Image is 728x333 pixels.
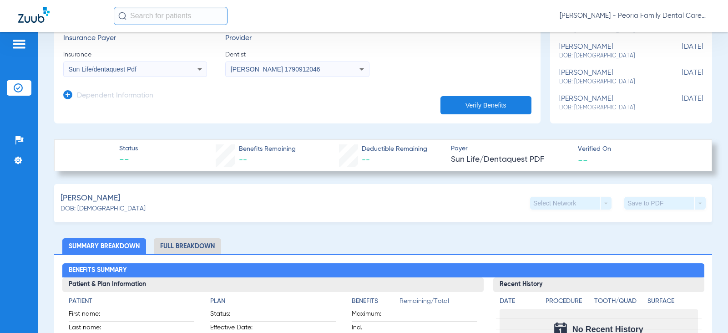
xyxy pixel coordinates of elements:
h4: Procedure [546,297,591,306]
h3: Provider [225,34,369,43]
span: [PERSON_NAME] - Peoria Family Dental Care [560,11,710,20]
button: Verify Benefits [440,96,531,114]
span: Status [119,144,138,154]
span: -- [362,156,370,164]
app-breakdown-title: Tooth/Quad [594,297,644,309]
app-breakdown-title: Date [500,297,538,309]
img: hamburger-icon [12,39,26,50]
div: [PERSON_NAME] [559,69,657,86]
span: -- [239,156,247,164]
span: Verified On [578,144,697,154]
h4: Tooth/Quad [594,297,644,306]
li: Full Breakdown [154,238,221,254]
span: Payer [451,144,570,154]
span: DOB: [DEMOGRAPHIC_DATA] [559,104,657,112]
span: DOB: [DEMOGRAPHIC_DATA] [61,204,146,214]
li: Summary Breakdown [62,238,146,254]
span: Sun Life/Dentaquest PDF [451,154,570,165]
app-breakdown-title: Procedure [546,297,591,309]
span: [DATE] [657,95,703,112]
h3: Insurance Payer [63,34,207,43]
span: Dentist [225,50,369,59]
span: First name: [69,309,113,322]
span: [PERSON_NAME] 1790912046 [231,66,320,73]
span: -- [119,154,138,167]
app-breakdown-title: Surface [647,297,698,309]
span: [DATE] [657,43,703,60]
input: Search for patients [114,7,227,25]
h3: Patient & Plan Information [62,277,484,292]
h4: Patient [69,297,194,306]
h4: Date [500,297,538,306]
img: Search Icon [118,12,126,20]
span: [DATE] [657,69,703,86]
h4: Benefits [352,297,399,306]
span: [PERSON_NAME] [61,193,120,204]
span: Maximum: [352,309,396,322]
span: Deductible Remaining [362,144,427,154]
h4: Plan [210,297,336,306]
span: DOB: [DEMOGRAPHIC_DATA] [559,52,657,60]
span: Remaining/Total [399,297,477,309]
span: Status: [210,309,255,322]
h4: Surface [647,297,698,306]
span: -- [578,155,588,164]
span: Sun Life/dentaquest Pdf [69,66,136,73]
h2: Benefits Summary [62,263,704,278]
h3: Dependent Information [77,92,153,101]
img: Zuub Logo [18,7,50,23]
span: Insurance [63,50,207,59]
span: DOB: [DEMOGRAPHIC_DATA] [559,78,657,86]
app-breakdown-title: Benefits [352,297,399,309]
div: [PERSON_NAME] [559,95,657,112]
div: [PERSON_NAME] [559,43,657,60]
h3: Recent History [493,277,704,292]
span: Benefits Remaining [239,144,296,154]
